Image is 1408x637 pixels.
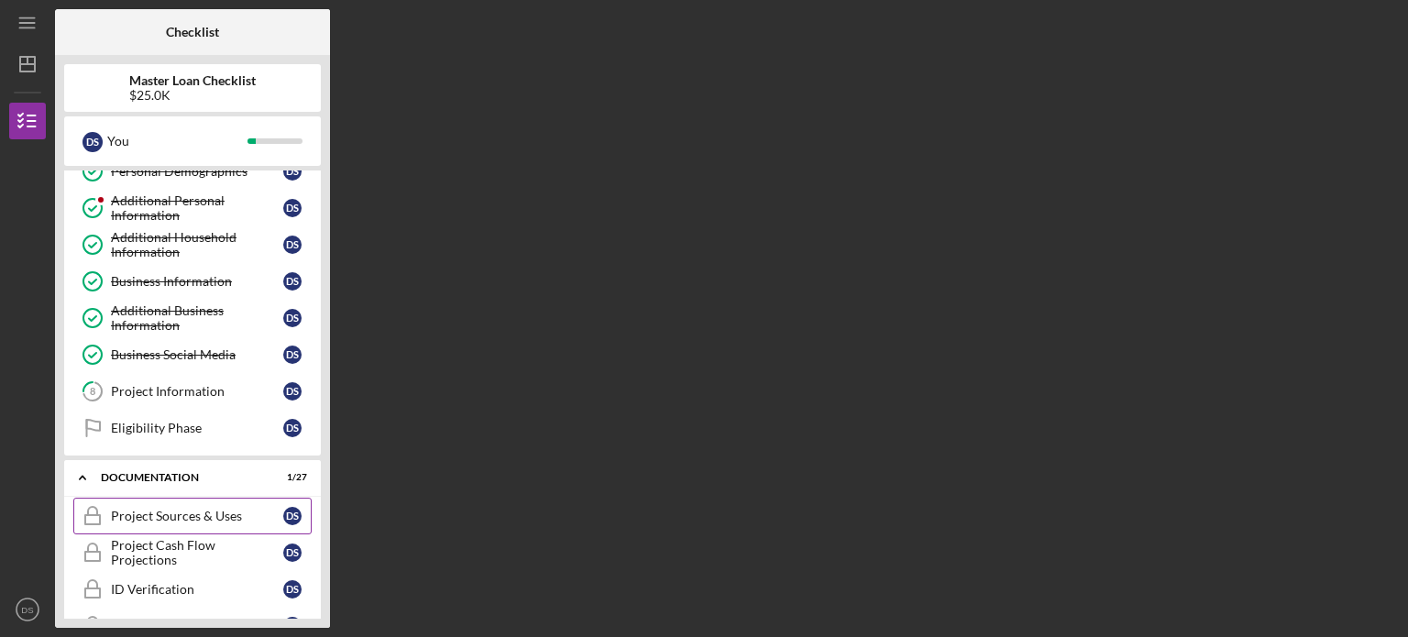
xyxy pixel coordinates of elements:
div: D S [283,309,302,327]
text: DS [21,605,33,615]
div: Additional Business Information [111,303,283,333]
a: Additional Household InformationDS [73,226,312,263]
div: Personal Demographics [111,164,283,179]
div: Business Information [111,274,283,289]
div: D S [283,617,302,635]
div: D S [283,346,302,364]
a: Additional Personal InformationDS [73,190,312,226]
div: Project Information [111,384,283,399]
div: Additional Household Information [111,230,283,259]
a: Business InformationDS [73,263,312,300]
div: D S [283,507,302,525]
a: Project Cash Flow ProjectionsDS [73,534,312,571]
div: Project Sources & Uses [111,509,283,523]
div: You [107,126,247,157]
tspan: 8 [90,386,95,398]
div: Eligibility Phase [111,421,283,435]
div: Additional Personal Information [111,193,283,223]
a: 8Project InformationDS [73,373,312,410]
a: Project Sources & UsesDS [73,498,312,534]
div: Documentation [101,472,261,483]
div: D S [283,199,302,217]
a: Personal DemographicsDS [73,153,312,190]
b: Master Loan Checklist [129,73,256,88]
div: D S [283,544,302,562]
div: Project Cash Flow Projections [111,538,283,567]
b: Checklist [166,25,219,39]
div: D S [82,132,103,152]
button: DS [9,591,46,628]
a: Additional Business InformationDS [73,300,312,336]
div: D S [283,382,302,401]
a: ID VerificationDS [73,571,312,608]
div: D S [283,272,302,291]
a: Eligibility PhaseDS [73,410,312,446]
div: D S [283,419,302,437]
div: ID Verification [111,582,283,597]
div: 1 / 27 [274,472,307,483]
div: D S [283,162,302,181]
div: D S [283,580,302,599]
div: Business Social Media [111,347,283,362]
div: $25.0K [129,88,256,103]
a: Business Social MediaDS [73,336,312,373]
div: D S [283,236,302,254]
